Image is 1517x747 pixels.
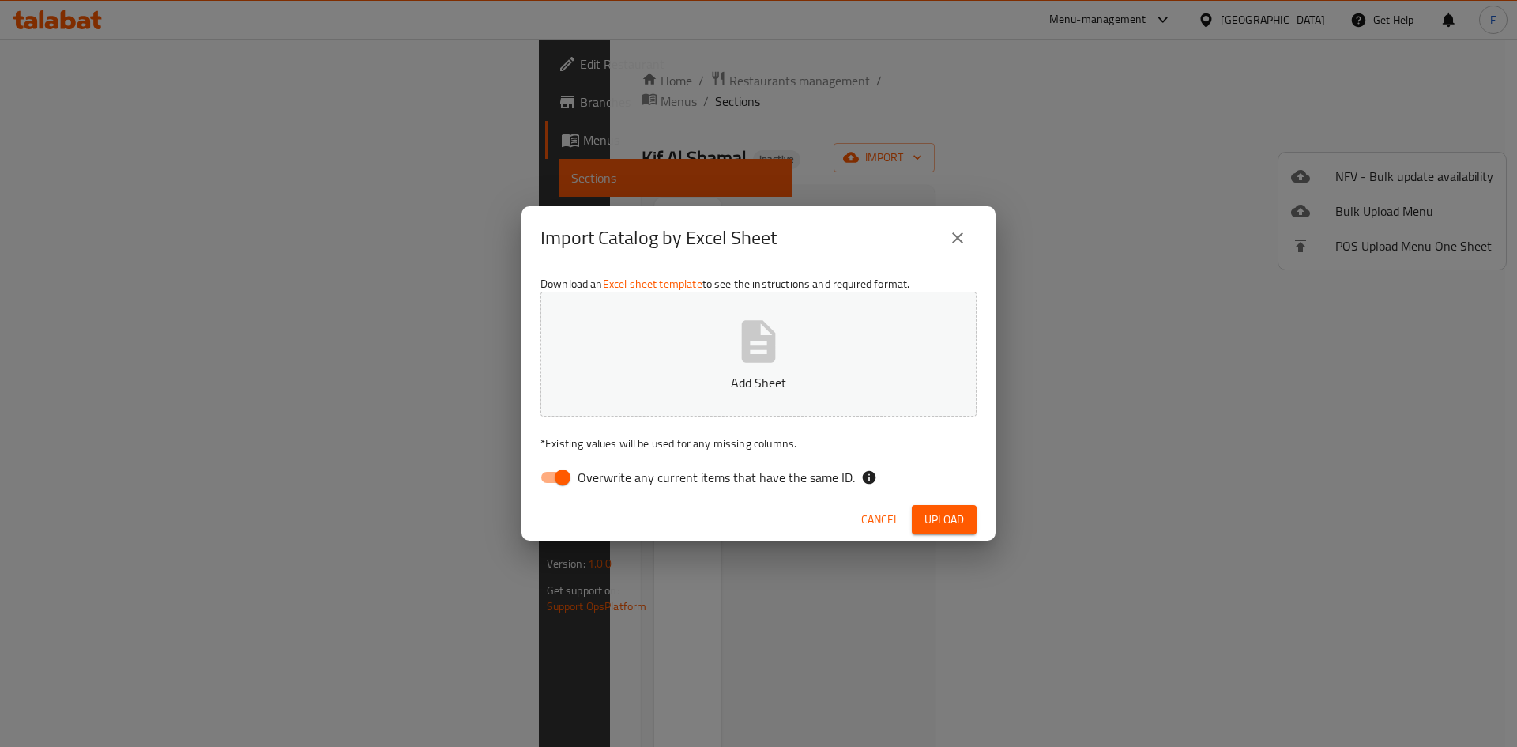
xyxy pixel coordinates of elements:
div: Download an to see the instructions and required format. [521,270,996,499]
button: Upload [912,505,977,534]
h2: Import Catalog by Excel Sheet [540,225,777,251]
button: close [939,219,977,257]
p: Add Sheet [565,373,952,392]
a: Excel sheet template [603,274,702,294]
p: Existing values will be used for any missing columns. [540,436,977,451]
button: Add Sheet [540,292,977,417]
span: Cancel [861,510,899,530]
span: Upload [924,510,964,530]
svg: If the overwrite option isn't selected, then the items that match an existing ID will be ignored ... [861,470,877,485]
span: Overwrite any current items that have the same ID. [578,468,855,487]
button: Cancel [855,505,905,534]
